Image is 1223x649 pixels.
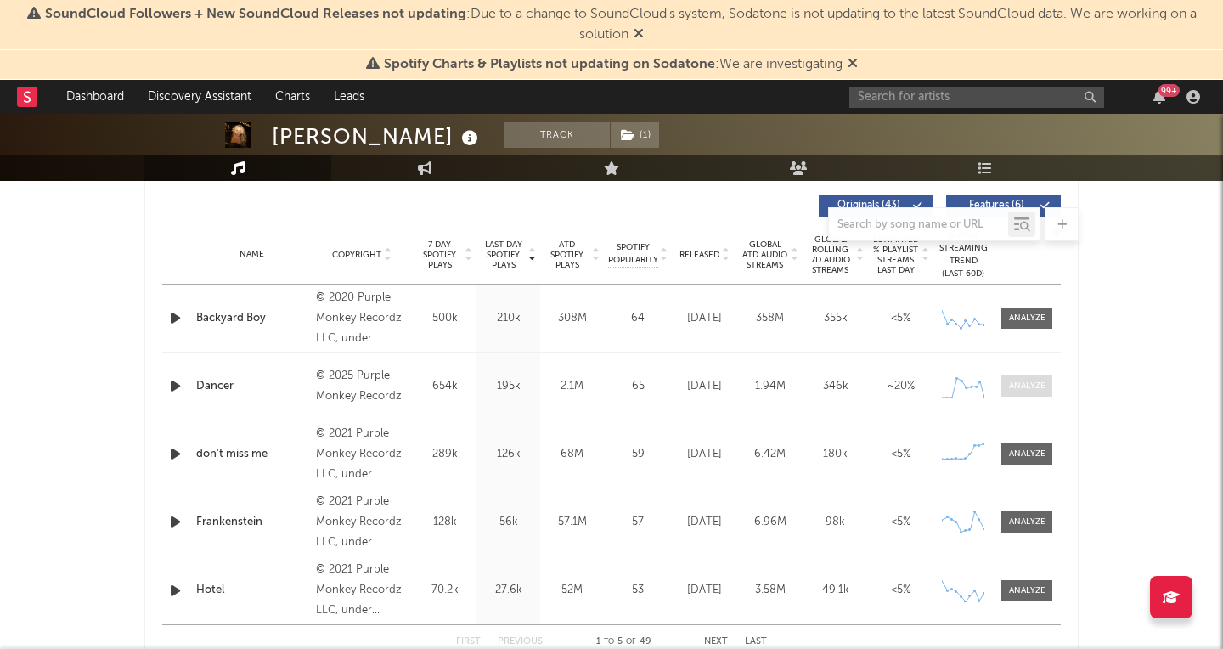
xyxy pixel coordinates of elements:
[316,424,409,485] div: © 2021 Purple Monkey Recordz LLC, under exclusive license to Republic Records, a division of UMG ...
[136,80,263,114] a: Discovery Assistant
[676,310,733,327] div: [DATE]
[741,240,788,270] span: Global ATD Audio Streams
[481,378,536,395] div: 195k
[481,310,536,327] div: 210k
[54,80,136,114] a: Dashboard
[316,560,409,621] div: © 2021 Purple Monkey Recordz LLC, under exclusive license to Republic Records, a division of UMG ...
[608,514,668,531] div: 57
[544,310,600,327] div: 308M
[704,637,728,646] button: Next
[807,310,864,327] div: 355k
[544,378,600,395] div: 2.1M
[604,638,614,646] span: to
[741,378,798,395] div: 1.94M
[417,514,472,531] div: 128k
[417,582,472,599] div: 70.2k
[807,514,864,531] div: 98k
[676,582,733,599] div: [DATE]
[849,87,1104,108] input: Search for artists
[1158,84,1180,97] div: 99 +
[938,229,989,280] div: Global Streaming Trend (Last 60D)
[741,310,798,327] div: 358M
[481,240,526,270] span: Last Day Spotify Plays
[196,310,307,327] a: Backyard Boy
[807,378,864,395] div: 346k
[848,58,858,71] span: Dismiss
[872,582,929,599] div: <5%
[417,310,472,327] div: 500k
[872,514,929,531] div: <5%
[608,241,658,267] span: Spotify Popularity
[384,58,715,71] span: Spotify Charts & Playlists not updating on Sodatone
[741,514,798,531] div: 6.96M
[819,195,933,217] button: Originals(43)
[456,637,481,646] button: First
[196,514,307,531] a: Frankenstein
[196,248,307,261] div: Name
[544,446,600,463] div: 68M
[316,366,409,407] div: © 2025 Purple Monkey Recordz
[498,637,543,646] button: Previous
[1153,90,1165,104] button: 99+
[626,638,636,646] span: of
[634,28,644,42] span: Dismiss
[481,582,536,599] div: 27.6k
[608,582,668,599] div: 53
[807,234,854,275] span: Global Rolling 7D Audio Streams
[196,378,307,395] a: Dancer
[481,514,536,531] div: 56k
[504,122,610,148] button: Track
[611,122,659,148] button: (1)
[830,200,908,211] span: Originals ( 43 )
[807,582,864,599] div: 49.1k
[417,240,462,270] span: 7 Day Spotify Plays
[45,8,466,21] span: SoundCloud Followers + New SoundCloud Releases not updating
[608,446,668,463] div: 59
[872,234,919,275] span: Estimated % Playlist Streams Last Day
[417,446,472,463] div: 289k
[957,200,1035,211] span: Features ( 6 )
[676,378,733,395] div: [DATE]
[745,637,767,646] button: Last
[263,80,322,114] a: Charts
[316,492,409,553] div: © 2021 Purple Monkey Recordz LLC, under exclusive license to Republic Records, a division of UMG ...
[741,446,798,463] div: 6.42M
[196,582,307,599] a: Hotel
[608,378,668,395] div: 65
[676,514,733,531] div: [DATE]
[544,514,600,531] div: 57.1M
[872,446,929,463] div: <5%
[196,446,307,463] a: don't miss me
[544,582,600,599] div: 52M
[829,218,1008,232] input: Search by song name or URL
[417,378,472,395] div: 654k
[741,582,798,599] div: 3.58M
[608,310,668,327] div: 64
[946,195,1061,217] button: Features(6)
[610,122,660,148] span: ( 1 )
[676,446,733,463] div: [DATE]
[272,122,482,150] div: [PERSON_NAME]
[45,8,1197,42] span: : Due to a change to SoundCloud's system, Sodatone is not updating to the latest SoundCloud data....
[481,446,536,463] div: 126k
[807,446,864,463] div: 180k
[384,58,843,71] span: : We are investigating
[316,288,409,349] div: © 2020 Purple Monkey Recordz LLC, under exclusive license to Republic Records, a division of UMG ...
[322,80,376,114] a: Leads
[872,310,929,327] div: <5%
[332,250,381,260] span: Copyright
[679,250,719,260] span: Released
[872,378,929,395] div: ~ 20 %
[544,240,589,270] span: ATD Spotify Plays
